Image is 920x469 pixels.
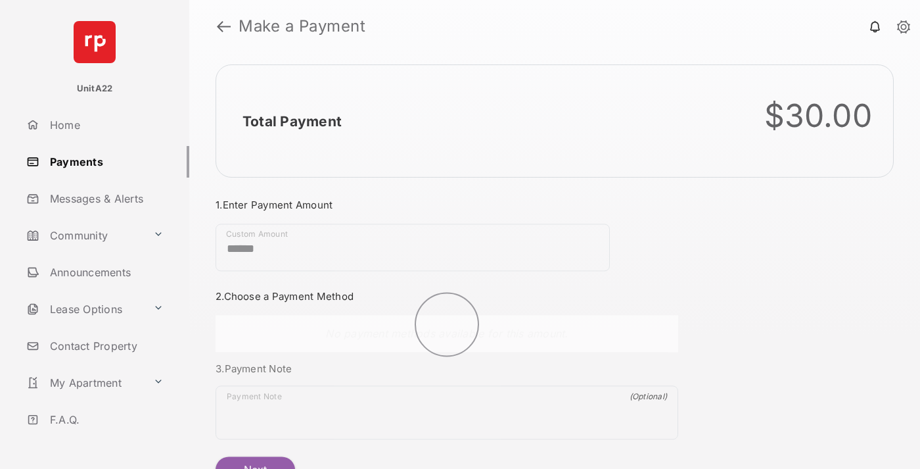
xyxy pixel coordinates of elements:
[216,362,678,375] h3: 3. Payment Note
[216,290,678,303] h3: 2. Choose a Payment Method
[764,97,873,135] div: $30.00
[242,113,342,130] h2: Total Payment
[21,330,189,362] a: Contact Property
[74,21,116,63] img: svg+xml;base64,PHN2ZyB4bWxucz0iaHR0cDovL3d3dy53My5vcmcvMjAwMC9zdmciIHdpZHRoPSI2NCIgaGVpZ2h0PSI2NC...
[21,257,189,288] a: Announcements
[21,146,189,178] a: Payments
[21,404,189,435] a: F.A.Q.
[216,199,678,211] h3: 1. Enter Payment Amount
[239,18,365,34] strong: Make a Payment
[21,220,148,251] a: Community
[21,293,148,325] a: Lease Options
[77,82,113,95] p: UnitA22
[21,183,189,214] a: Messages & Alerts
[21,367,148,399] a: My Apartment
[21,109,189,141] a: Home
